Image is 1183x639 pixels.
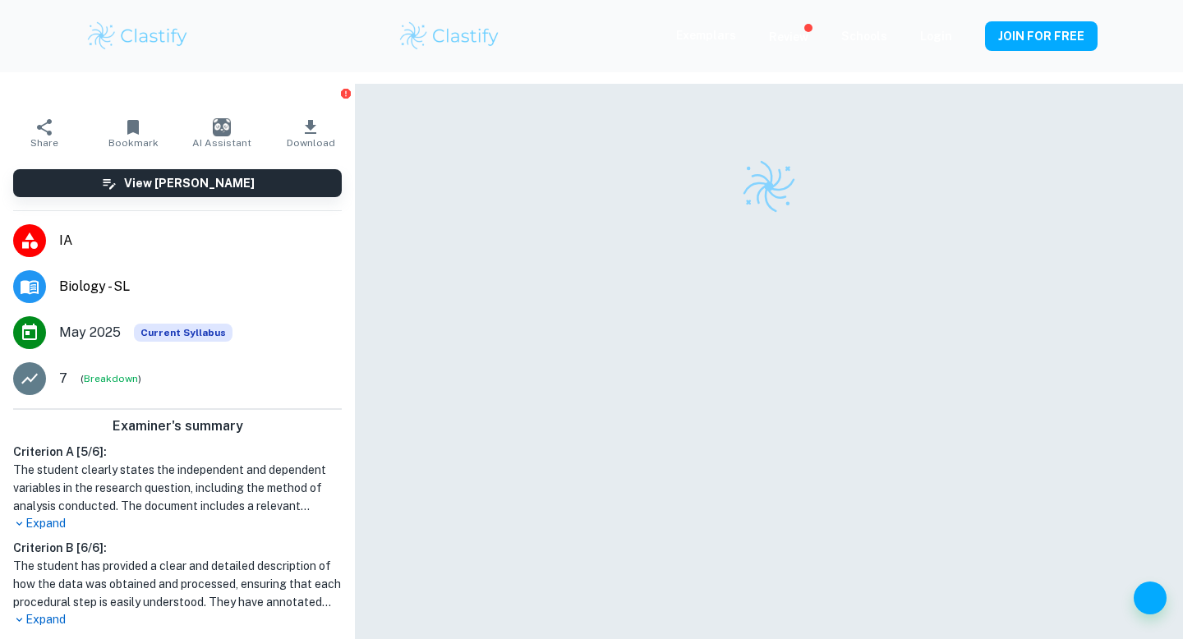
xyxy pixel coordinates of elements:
img: AI Assistant [213,118,231,136]
div: This exemplar is based on the current syllabus. Feel free to refer to it for inspiration/ideas wh... [134,324,232,342]
img: Clastify logo [398,20,502,53]
img: Clastify logo [740,158,798,215]
span: Share [30,137,58,149]
h6: View [PERSON_NAME] [124,174,255,192]
button: AI Assistant [177,110,266,156]
h1: The student has provided a clear and detailed description of how the data was obtained and proces... [13,557,342,611]
button: Bookmark [89,110,177,156]
p: 7 [59,369,67,388]
span: IA [59,231,342,251]
button: Report issue [339,87,352,99]
h1: The student clearly states the independent and dependent variables in the research question, incl... [13,461,342,515]
span: Current Syllabus [134,324,232,342]
span: Download [287,137,335,149]
span: Biology - SL [59,277,342,297]
span: ( ) [81,371,141,387]
p: Exemplars [676,26,736,44]
button: Download [266,110,355,156]
img: Clastify logo [85,20,190,53]
p: Review [769,28,808,46]
h6: Criterion A [ 5 / 6 ]: [13,443,342,461]
button: Breakdown [84,371,138,386]
p: Expand [13,515,342,532]
button: Help and Feedback [1134,582,1167,614]
a: Login [920,30,952,43]
h6: Criterion B [ 6 / 6 ]: [13,539,342,557]
span: Bookmark [108,137,159,149]
span: May 2025 [59,323,121,342]
button: JOIN FOR FREE [985,21,1098,51]
span: AI Assistant [192,137,251,149]
a: Schools [841,30,887,43]
h6: Examiner's summary [7,416,348,436]
button: View [PERSON_NAME] [13,169,342,197]
p: Expand [13,611,342,628]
